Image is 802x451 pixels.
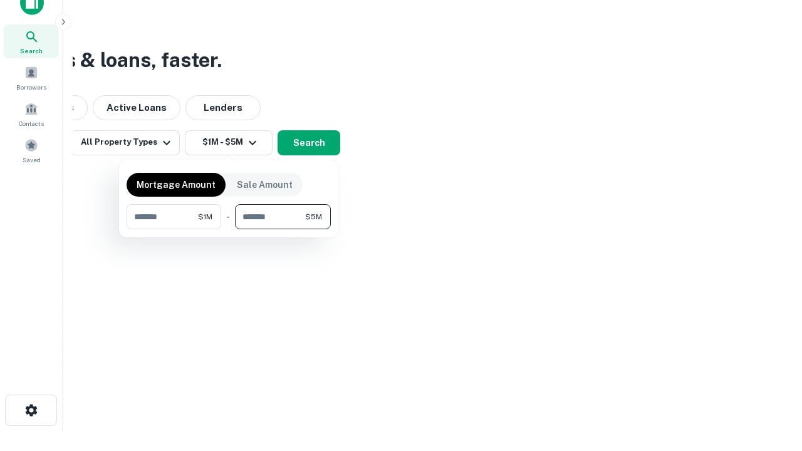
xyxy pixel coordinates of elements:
[739,351,802,411] iframe: Chat Widget
[198,211,212,222] span: $1M
[305,211,322,222] span: $5M
[226,204,230,229] div: -
[237,178,293,192] p: Sale Amount
[137,178,216,192] p: Mortgage Amount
